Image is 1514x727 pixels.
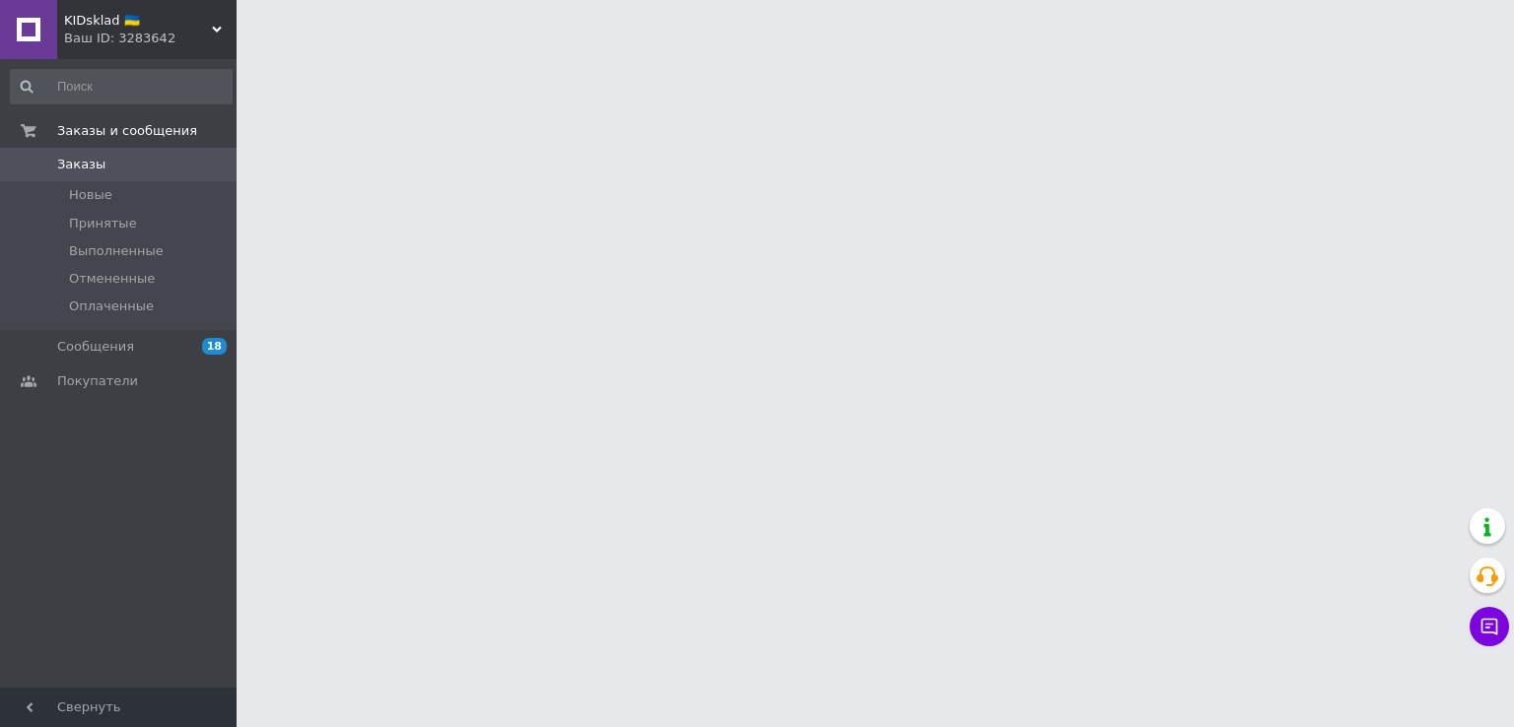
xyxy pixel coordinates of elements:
span: Сообщения [57,338,134,356]
span: Заказы [57,156,105,173]
span: Отмененные [69,270,155,288]
div: Ваш ID: 3283642 [64,30,237,47]
span: KIDsklad 🇺🇦 [64,12,212,30]
span: Покупатели [57,372,138,390]
span: Новые [69,186,112,204]
span: 18 [202,338,227,355]
span: Заказы и сообщения [57,122,197,140]
span: Принятые [69,215,137,232]
button: Чат с покупателем [1470,607,1509,646]
span: Выполненные [69,242,164,260]
span: Оплаченные [69,297,154,315]
input: Поиск [10,69,233,104]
